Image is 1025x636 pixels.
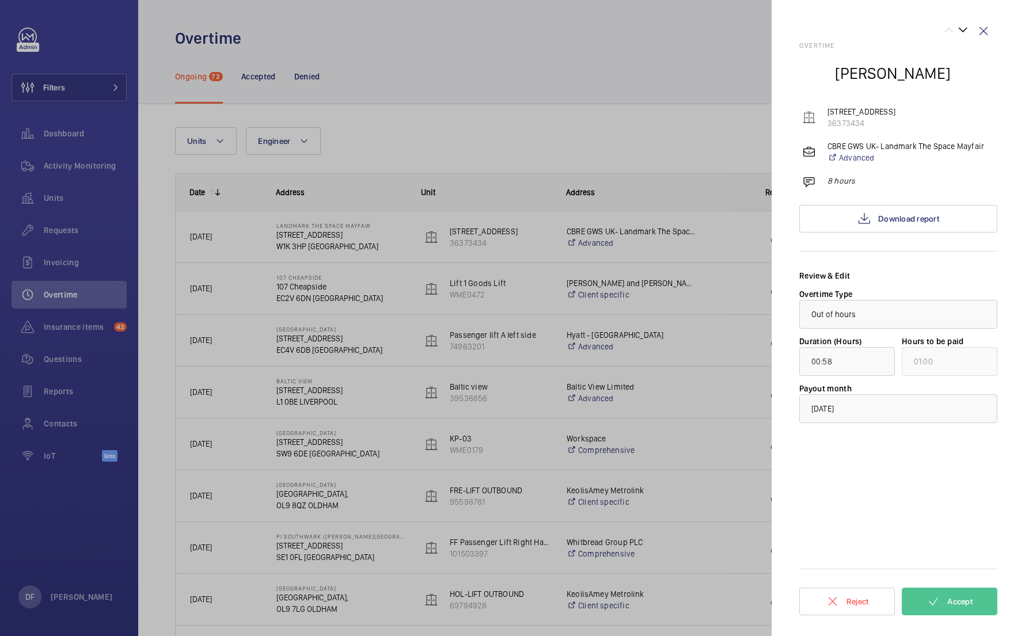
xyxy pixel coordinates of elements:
a: Download report [799,205,997,233]
p: [STREET_ADDRESS] [827,106,895,117]
h2: Overtime [799,41,997,49]
p: CBRE GWS UK- Landmark The Space Mayfair [827,140,984,152]
label: Payout month [799,384,852,393]
span: Reject [846,597,869,606]
label: Duration (Hours) [799,337,862,346]
label: Hours to be paid [902,337,964,346]
span: [DATE] [811,404,834,413]
input: undefined [902,347,997,376]
button: Accept [902,588,997,615]
img: elevator.svg [802,111,816,124]
h2: [PERSON_NAME] [835,63,951,84]
span: Accept [947,597,973,606]
a: Advanced [827,152,984,163]
p: 8 hours [827,175,855,186]
span: Out of hours [811,310,856,319]
p: 36373434 [827,117,895,129]
button: Reject [799,588,895,615]
input: function $t(){if((0,e.mK)(at),at.value===S)throw new n.buA(-950,null);return at.value} [799,347,895,376]
span: Download report [878,214,939,223]
div: Review & Edit [799,270,997,281]
label: Overtime Type [799,290,853,299]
